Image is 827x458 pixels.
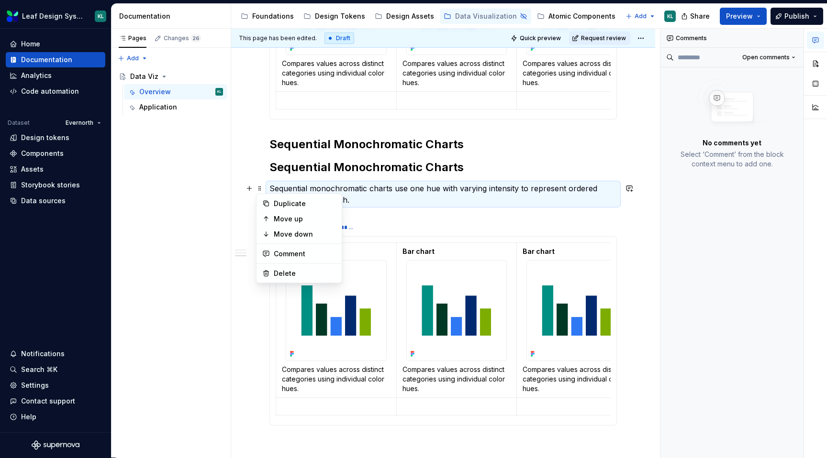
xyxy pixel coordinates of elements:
div: Application [139,102,177,112]
span: Evernorth [66,119,93,127]
div: Design Assets [386,11,434,21]
div: Storybook stories [21,180,80,190]
p: Sequential monochromatic charts use one hue with varying intensity to represent ordered data from... [269,183,617,206]
div: Leaf Design System [22,11,83,21]
span: Open comments [742,54,790,61]
button: Contact support [6,393,105,409]
strong: Bar chart [523,247,555,255]
a: OverviewKL [124,84,227,99]
strong: Bar chart [402,247,435,255]
span: 26 [191,34,201,42]
a: Storybook stories [6,177,105,193]
button: Help [6,409,105,425]
span: This page has been edited. [239,34,317,42]
img: 6e787e26-f4c0-4230-8924-624fe4a2d214.png [7,11,18,22]
div: Delete [274,269,336,278]
button: Add [115,52,151,65]
div: Settings [21,381,49,390]
span: Add [635,12,647,20]
div: Documentation [21,55,72,65]
div: KL [217,87,221,97]
span: Add [127,55,139,62]
div: Draft [324,33,354,44]
a: Molecular Patterns [621,9,704,24]
div: Documentation [119,11,227,21]
div: Design Tokens [315,11,365,21]
p: No comments yet [703,138,761,148]
span: Request review [581,34,626,42]
button: Notifications [6,346,105,361]
a: Analytics [6,68,105,83]
div: KL [667,12,673,20]
button: Share [676,8,716,25]
img: cc1d531f-b0c9-4209-b57f-55cabb99d2e6.png [407,261,507,360]
button: Add [623,10,659,23]
div: Notifications [21,349,65,359]
p: Compares values across distinct categories using individual color hues. [402,365,511,393]
div: Data Visualization [455,11,517,21]
h2: Sequential Monochromatic Charts [269,137,617,152]
div: Page tree [237,7,621,26]
span: Preview [726,11,753,21]
section-item: Evernorth [276,242,611,419]
button: Quick preview [508,32,565,45]
a: Atomic Components [533,9,619,24]
div: Overview [139,87,171,97]
div: Assets [21,164,44,174]
div: Contact support [21,396,75,406]
a: Documentation [6,52,105,67]
button: Publish [771,8,823,25]
a: Data Viz [115,69,227,84]
div: Move up [274,214,336,224]
div: Comments [660,29,804,48]
a: Design Assets [371,9,438,24]
div: Data Viz [130,72,158,81]
a: Data Visualization [440,9,531,24]
div: Changes [164,34,201,42]
div: Design tokens [21,133,69,142]
a: Foundations [237,9,298,24]
a: Data sources [6,193,105,208]
div: Move down [274,229,336,239]
div: Components [21,149,64,158]
a: Application [124,99,227,115]
div: Atomic Components [548,11,615,21]
a: Code automation [6,84,105,99]
button: Request review [569,32,630,45]
a: Design tokens [6,130,105,145]
span: Quick preview [520,34,561,42]
svg: Supernova Logo [32,440,79,450]
a: Assets [6,162,105,177]
a: Settings [6,378,105,393]
span: Publish [784,11,809,21]
img: cc1d531f-b0c9-4209-b57f-55cabb99d2e6.png [286,261,386,360]
div: Page tree [115,69,227,115]
div: Duplicate [274,199,336,208]
div: Foundations [252,11,294,21]
p: Compares values across distinct categories using individual color hues. [282,59,391,87]
button: Open comments [738,51,800,64]
button: Evernorth [61,116,105,130]
button: Search ⌘K [6,362,105,377]
p: Compares values across distinct categories using individual color hues. [523,365,631,393]
p: Select ‘Comment’ from the block context menu to add one. [672,150,792,169]
div: Comment [274,249,336,259]
img: cc1d531f-b0c9-4209-b57f-55cabb99d2e6.png [527,261,627,360]
a: Home [6,36,105,52]
p: Compares values across distinct categories using individual color hues. [402,59,511,87]
div: Analytics [21,71,52,80]
div: Search ⌘K [21,365,57,374]
div: Pages [119,34,146,42]
button: Leaf Design SystemKL [2,6,109,26]
div: Data sources [21,196,66,206]
div: Code automation [21,87,79,96]
a: Components [6,146,105,161]
span: Share [690,11,710,21]
h2: Sequential Monochromatic Charts [269,160,617,175]
div: Dataset [8,119,30,127]
p: Compares values across distinct categories using individual color hues. [282,365,391,393]
button: Preview [720,8,767,25]
div: Help [21,412,36,422]
div: KL [98,12,104,20]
